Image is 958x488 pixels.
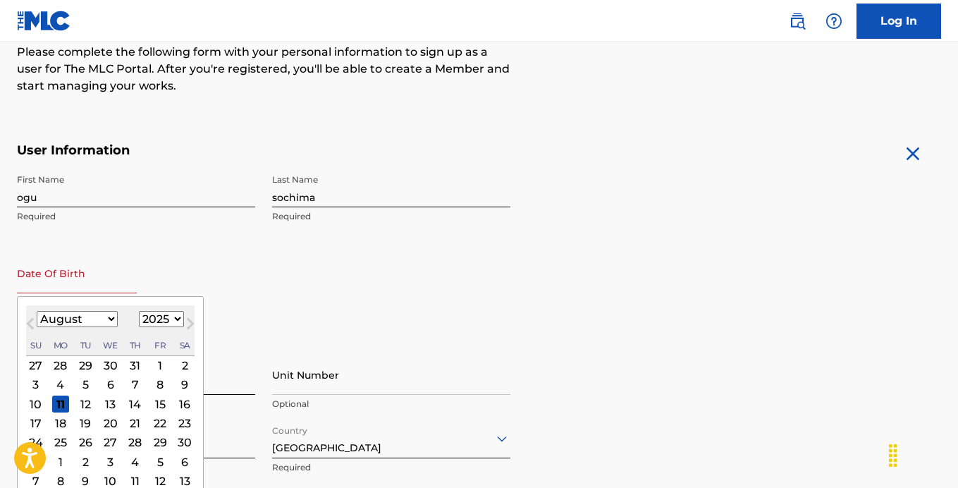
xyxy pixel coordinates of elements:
div: Choose Wednesday, August 6th, 2025 [102,377,119,394]
div: Saturday [176,337,193,354]
p: Required [17,210,255,223]
div: Choose Thursday, July 31st, 2025 [127,357,144,374]
div: Choose Monday, August 11th, 2025 [52,396,69,413]
div: Choose Wednesday, August 20th, 2025 [102,415,119,432]
div: Choose Monday, July 28th, 2025 [52,357,69,374]
div: Choose Saturday, August 23rd, 2025 [176,415,193,432]
div: Choose Tuesday, July 29th, 2025 [77,357,94,374]
button: Previous Month [19,315,42,338]
label: Country [272,416,307,437]
div: Choose Friday, August 8th, 2025 [152,377,168,394]
p: Required [272,461,510,474]
div: Choose Wednesday, August 27th, 2025 [102,434,119,451]
img: close [902,142,924,165]
h5: Personal Address [17,339,941,355]
div: Choose Wednesday, July 30th, 2025 [102,357,119,374]
div: Wednesday [102,337,119,354]
div: Choose Saturday, August 16th, 2025 [176,396,193,413]
div: Friday [152,337,168,354]
div: Choose Friday, August 15th, 2025 [152,396,168,413]
div: Choose Monday, August 4th, 2025 [52,377,69,394]
div: Choose Thursday, August 28th, 2025 [127,434,144,451]
div: [GEOGRAPHIC_DATA] [272,421,510,456]
div: Tuesday [77,337,94,354]
div: Choose Sunday, August 17th, 2025 [27,415,44,432]
div: Sunday [27,337,44,354]
div: Choose Friday, August 22nd, 2025 [152,415,168,432]
div: Monday [52,337,69,354]
div: Choose Sunday, July 27th, 2025 [27,357,44,374]
div: Drag [882,434,904,477]
h5: User Information [17,142,510,159]
div: Choose Friday, September 5th, 2025 [152,453,168,470]
div: Choose Saturday, September 6th, 2025 [176,453,193,470]
div: Choose Thursday, August 14th, 2025 [127,396,144,413]
div: Choose Friday, August 1st, 2025 [152,357,168,374]
div: Help [820,7,848,35]
div: Choose Sunday, August 3rd, 2025 [27,377,44,394]
div: Choose Monday, September 1st, 2025 [52,453,69,470]
div: Choose Friday, August 29th, 2025 [152,434,168,451]
div: Choose Tuesday, September 2nd, 2025 [77,453,94,470]
p: Please complete the following form with your personal information to sign up as a user for The ML... [17,44,510,94]
div: Choose Tuesday, August 26th, 2025 [77,434,94,451]
button: Next Month [179,315,202,338]
div: Choose Saturday, August 9th, 2025 [176,377,193,394]
div: Choose Monday, August 25th, 2025 [52,434,69,451]
div: Choose Tuesday, August 12th, 2025 [77,396,94,413]
p: Required [272,210,510,223]
div: Choose Saturday, August 2nd, 2025 [176,357,193,374]
div: Choose Thursday, August 21st, 2025 [127,415,144,432]
a: Public Search [783,7,811,35]
a: Log In [856,4,941,39]
img: MLC Logo [17,11,71,31]
iframe: Chat Widget [888,420,958,488]
div: Choose Thursday, August 7th, 2025 [127,377,144,394]
div: Choose Wednesday, September 3rd, 2025 [102,453,119,470]
div: Thursday [127,337,144,354]
p: Optional [272,398,510,410]
img: search [789,13,806,30]
div: Choose Saturday, August 30th, 2025 [176,434,193,451]
div: Choose Tuesday, August 19th, 2025 [77,415,94,432]
div: Choose Sunday, August 24th, 2025 [27,434,44,451]
div: Choose Tuesday, August 5th, 2025 [77,377,94,394]
div: Choose Thursday, September 4th, 2025 [127,453,144,470]
img: help [825,13,842,30]
div: Choose Monday, August 18th, 2025 [52,415,69,432]
div: Choose Wednesday, August 13th, 2025 [102,396,119,413]
div: Choose Sunday, August 10th, 2025 [27,396,44,413]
